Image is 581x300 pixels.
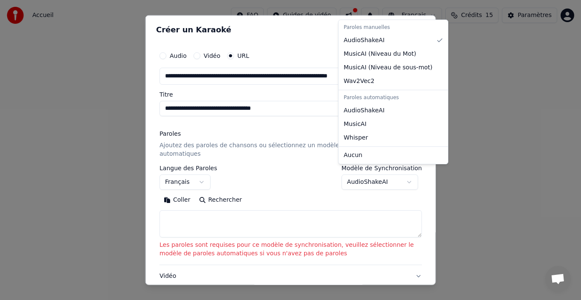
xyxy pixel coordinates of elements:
[344,77,374,86] span: Wav2Vec2
[344,50,416,58] span: MusicAI ( Niveau du Mot )
[344,106,384,115] span: AudioShakeAI
[344,63,433,72] span: MusicAI ( Niveau de sous-mot )
[344,134,368,142] span: Whisper
[344,151,362,160] span: Aucun
[340,92,446,104] div: Paroles automatiques
[340,22,446,34] div: Paroles manuelles
[344,36,384,45] span: AudioShakeAI
[344,120,367,129] span: MusicAI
